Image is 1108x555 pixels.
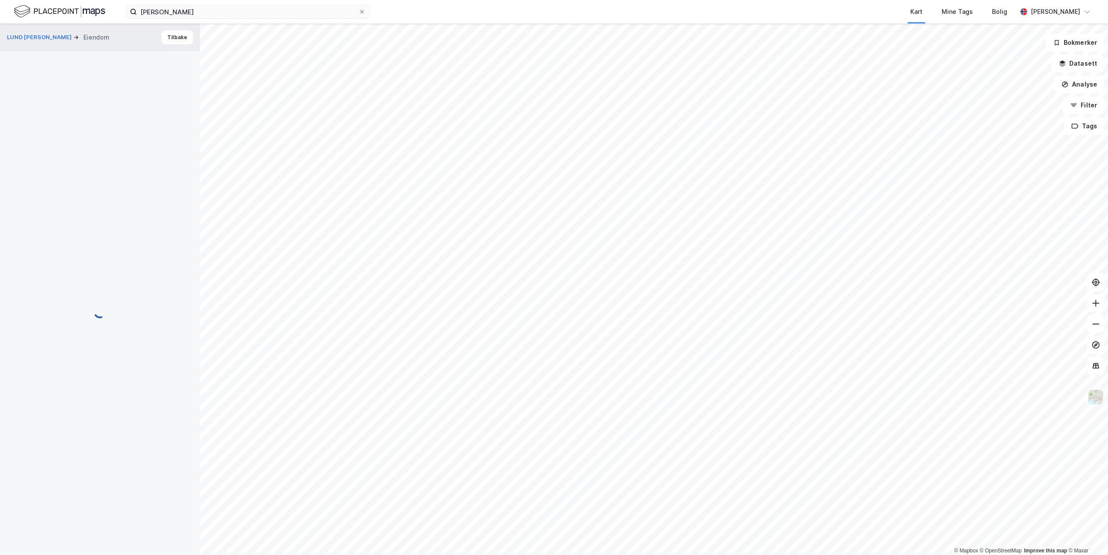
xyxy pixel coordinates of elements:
div: Eiendom [83,32,109,43]
div: Mine Tags [942,7,973,17]
button: LUND [PERSON_NAME] [7,33,73,42]
button: Datasett [1052,55,1105,72]
a: Mapbox [954,548,978,554]
div: [PERSON_NAME] [1031,7,1080,17]
button: Analyse [1054,76,1105,93]
button: Tags [1064,117,1105,135]
img: Z [1088,389,1104,405]
a: OpenStreetMap [980,548,1022,554]
a: Improve this map [1024,548,1067,554]
input: Søk på adresse, matrikkel, gårdeiere, leietakere eller personer [137,5,358,18]
button: Filter [1063,97,1105,114]
div: Bolig [992,7,1007,17]
iframe: Chat Widget [1065,513,1108,555]
button: Bokmerker [1046,34,1105,51]
img: spinner.a6d8c91a73a9ac5275cf975e30b51cfb.svg [93,305,107,319]
img: logo.f888ab2527a4732fd821a326f86c7f29.svg [14,4,105,19]
div: Kart [910,7,922,17]
button: Tilbake [162,30,193,44]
